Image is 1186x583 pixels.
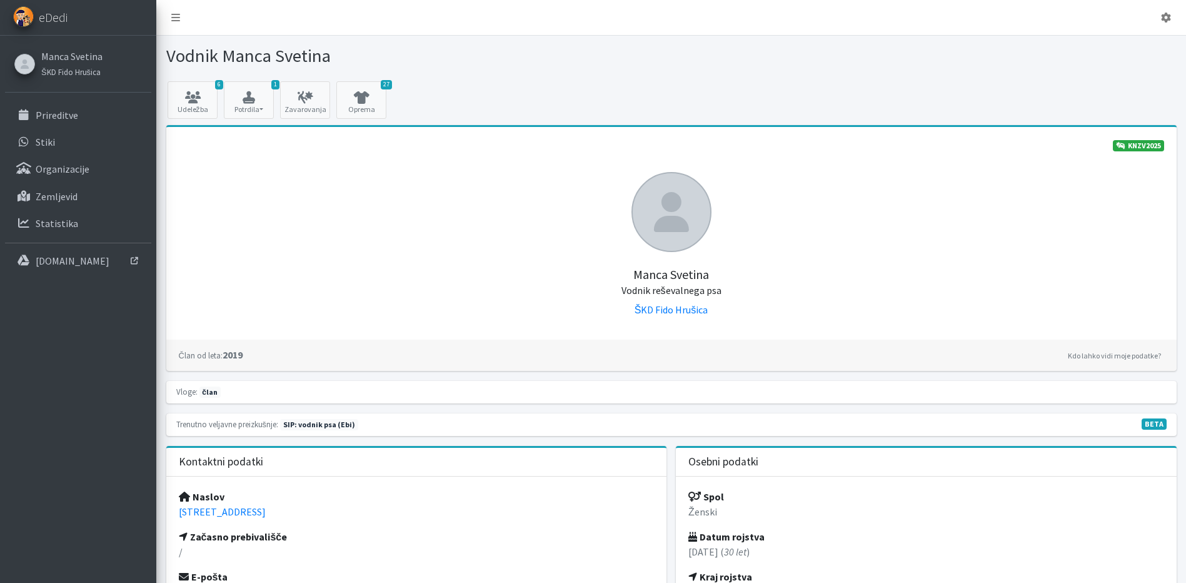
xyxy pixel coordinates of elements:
[36,109,78,121] p: Prireditve
[36,163,89,175] p: Organizacije
[635,303,708,316] a: ŠKD Fido Hrušica
[168,81,218,119] a: 6 Udeležba
[176,387,198,397] small: Vloge:
[179,570,228,583] strong: E-pošta
[224,81,274,119] button: 1 Potrdila
[166,45,667,67] h1: Vodnik Manca Svetina
[336,81,386,119] a: 27 Oprema
[1065,348,1164,363] a: Kdo lahko vidi moje podatke?
[688,544,1164,559] p: [DATE] ( )
[5,184,151,209] a: Zemljevid
[621,284,721,297] small: Vodnik reševalnega psa
[688,504,1164,519] p: Ženski
[688,530,765,543] strong: Datum rojstva
[1113,140,1164,151] a: KNZV2025
[179,505,266,518] a: [STREET_ADDRESS]
[36,190,78,203] p: Zemljevid
[688,490,724,503] strong: Spol
[381,80,392,89] span: 27
[179,455,263,469] h3: Kontaktni podatki
[280,419,358,430] span: Naslednja preizkušnja: pomlad 2026
[179,350,223,360] small: Član od leta:
[688,570,752,583] strong: Kraj rojstva
[176,419,278,429] small: Trenutno veljavne preizkušnje:
[179,530,288,543] strong: Začasno prebivališče
[41,64,103,79] a: ŠKD Fido Hrušica
[179,348,243,361] strong: 2019
[179,490,224,503] strong: Naslov
[36,217,78,230] p: Statistika
[5,211,151,236] a: Statistika
[199,387,221,398] span: član
[5,129,151,155] a: Stiki
[179,252,1164,297] h5: Manca Svetina
[5,103,151,128] a: Prireditve
[5,156,151,181] a: Organizacije
[179,544,655,559] p: /
[280,81,330,119] a: Zavarovanja
[36,136,55,148] p: Stiki
[1142,418,1167,430] span: V fazi razvoja
[271,80,279,89] span: 1
[36,255,109,267] p: [DOMAIN_NAME]
[215,80,223,89] span: 6
[5,248,151,273] a: [DOMAIN_NAME]
[39,8,68,27] span: eDedi
[13,6,34,27] img: eDedi
[724,545,746,558] em: 30 let
[688,455,758,469] h3: Osebni podatki
[41,67,101,77] small: ŠKD Fido Hrušica
[41,49,103,64] a: Manca Svetina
